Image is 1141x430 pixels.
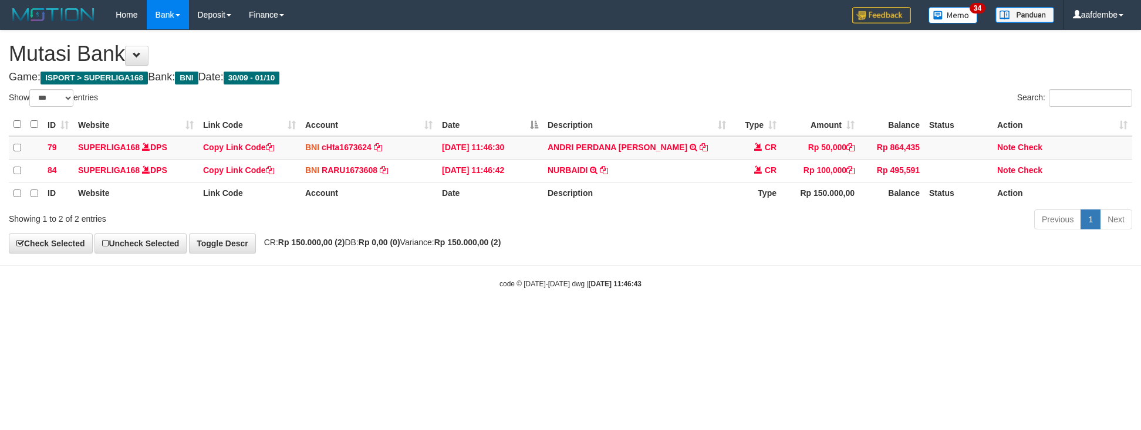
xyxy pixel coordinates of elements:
h4: Game: Bank: Date: [9,72,1132,83]
th: Action [993,182,1132,205]
th: Action: activate to sort column ascending [993,113,1132,136]
img: Feedback.jpg [852,7,911,23]
td: [DATE] 11:46:30 [437,136,543,160]
a: Previous [1034,209,1081,229]
span: 79 [48,143,57,152]
span: BNI [305,143,319,152]
th: Description: activate to sort column ascending [543,113,731,136]
a: RARU1673608 [322,165,377,175]
small: code © [DATE]-[DATE] dwg | [499,280,642,288]
th: Account [301,182,437,205]
a: Copy ANDRI PERDANA RAMADHANI to clipboard [700,143,708,152]
a: Copy Link Code [203,165,274,175]
a: Copy RARU1673608 to clipboard [380,165,388,175]
th: Rp 150.000,00 [781,182,859,205]
td: Rp 864,435 [859,136,924,160]
img: MOTION_logo.png [9,6,98,23]
a: Note [997,165,1015,175]
h1: Mutasi Bank [9,42,1132,66]
th: Account: activate to sort column ascending [301,113,437,136]
th: Date [437,182,543,205]
a: Toggle Descr [189,233,256,253]
span: ISPORT > SUPERLIGA168 [40,72,148,84]
span: CR: DB: Variance: [258,238,501,247]
strong: Rp 150.000,00 (2) [434,238,501,247]
a: Copy Rp 50,000 to clipboard [846,143,855,152]
a: Check [1018,143,1042,152]
th: Description [543,182,731,205]
img: panduan.png [995,7,1054,23]
th: Status [924,182,993,205]
a: Uncheck Selected [94,233,187,253]
a: Copy cHta1673624 to clipboard [374,143,382,152]
th: Website [73,182,198,205]
th: Link Code [198,182,301,205]
strong: [DATE] 11:46:43 [589,280,642,288]
td: Rp 495,591 [859,159,924,182]
a: Copy Link Code [203,143,274,152]
th: Type [731,182,781,205]
a: cHta1673624 [322,143,372,152]
th: Balance [859,182,924,205]
th: Website: activate to sort column ascending [73,113,198,136]
span: 84 [48,165,57,175]
img: Button%20Memo.svg [929,7,978,23]
a: SUPERLIGA168 [78,143,140,152]
input: Search: [1049,89,1132,107]
label: Search: [1017,89,1132,107]
a: SUPERLIGA168 [78,165,140,175]
span: BNI [305,165,319,175]
th: Link Code: activate to sort column ascending [198,113,301,136]
a: ANDRI PERDANA [PERSON_NAME] [548,143,687,152]
td: Rp 100,000 [781,159,859,182]
a: Copy NURBAIDI to clipboard [600,165,608,175]
td: [DATE] 11:46:42 [437,159,543,182]
th: ID: activate to sort column ascending [43,113,73,136]
th: Type: activate to sort column ascending [731,113,781,136]
th: Amount: activate to sort column ascending [781,113,859,136]
a: Check Selected [9,233,93,253]
a: NURBAIDI [548,165,588,175]
th: ID [43,182,73,205]
td: DPS [73,136,198,160]
strong: Rp 0,00 (0) [359,238,400,247]
span: 30/09 - 01/10 [224,72,280,84]
a: Note [997,143,1015,152]
span: CR [765,165,777,175]
td: Rp 50,000 [781,136,859,160]
th: Date: activate to sort column descending [437,113,543,136]
a: Copy Rp 100,000 to clipboard [846,165,855,175]
a: Check [1018,165,1042,175]
td: DPS [73,159,198,182]
a: Next [1100,209,1132,229]
div: Showing 1 to 2 of 2 entries [9,208,467,225]
select: Showentries [29,89,73,107]
strong: Rp 150.000,00 (2) [278,238,345,247]
span: BNI [175,72,198,84]
th: Balance [859,113,924,136]
label: Show entries [9,89,98,107]
span: CR [765,143,777,152]
a: 1 [1081,209,1101,229]
span: 34 [970,3,985,13]
th: Status [924,113,993,136]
